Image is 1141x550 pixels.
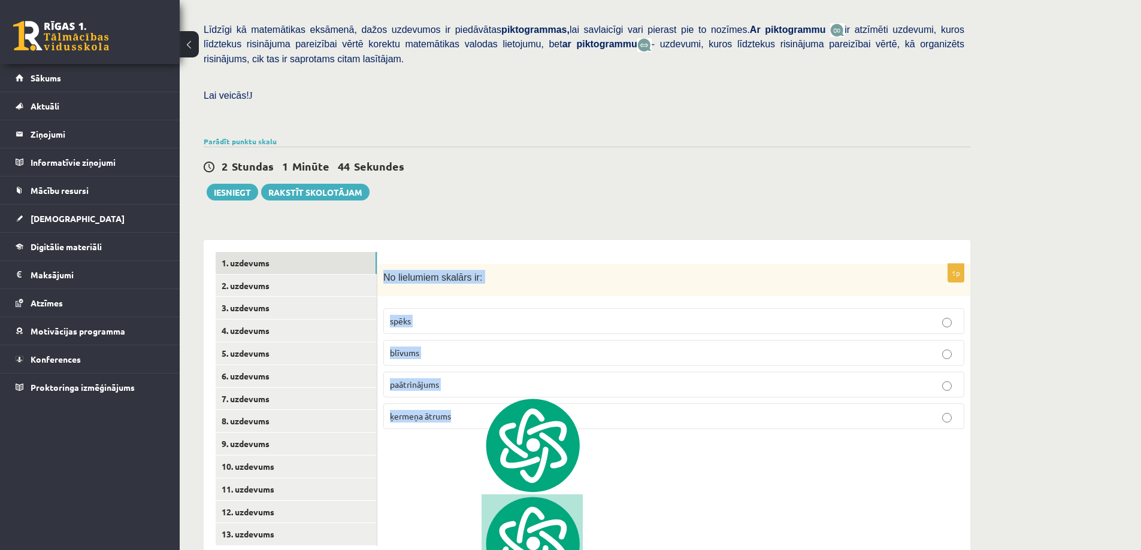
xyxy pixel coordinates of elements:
[942,318,952,327] input: spēks
[232,159,274,173] span: Stundas
[216,275,377,297] a: 2. uzdevums
[31,241,102,252] span: Digitālie materiāli
[216,320,377,342] a: 4. uzdevums
[16,64,165,92] a: Sākums
[216,297,377,319] a: 3. uzdevums
[16,373,165,401] a: Proktoringa izmēģinājums
[942,381,952,391] input: paātrinājums
[13,21,109,51] a: Rīgas 1. Tālmācības vidusskola
[249,90,253,101] span: J
[16,177,165,204] a: Mācību resursi
[830,23,845,37] img: JfuEzvunn4EvwAAAAASUVORK5CYII=
[216,501,377,523] a: 12. uzdevums
[31,297,63,308] span: Atzīmes
[31,326,125,336] span: Motivācijas programma
[31,72,61,83] span: Sākums
[16,289,165,317] a: Atzīmes
[207,184,258,200] button: Iesniegt
[31,185,89,196] span: Mācību resursi
[204,136,277,146] a: Parādīt punktu skalu
[31,354,81,364] span: Konferences
[204,39,964,63] span: - uzdevumi, kuros līdztekus risinājuma pareizībai vērtē, kā organizēts risinājums, cik tas ir sap...
[390,411,451,421] span: ķermeņa ātrums
[16,148,165,176] a: Informatīvie ziņojumi
[216,365,377,387] a: 6. uzdevums
[204,90,249,101] span: Lai veicās!
[383,272,482,282] span: No lielumiem skalārs ir:
[354,159,404,173] span: Sekundes
[216,433,377,455] a: 9. uzdevums
[216,478,377,500] a: 11. uzdevums
[216,388,377,410] a: 7. uzdevums
[16,233,165,260] a: Digitālie materiāli
[216,455,377,478] a: 10. uzdevums
[16,205,165,232] a: [DEMOGRAPHIC_DATA]
[31,261,165,288] legend: Maksājumi
[942,350,952,359] input: blīvums
[16,120,165,148] a: Ziņojumi
[222,159,228,173] span: 2
[216,410,377,432] a: 8. uzdevums
[204,25,830,35] span: Līdzīgi kā matemātikas eksāmenā, dažos uzdevumos ir piedāvātas lai savlaicīgi vari pierast pie to...
[750,25,826,35] b: Ar piktogrammu
[216,252,377,274] a: 1. uzdevums
[282,159,288,173] span: 1
[16,92,165,120] a: Aktuāli
[31,382,135,393] span: Proktoringa izmēģinājums
[292,159,329,173] span: Minūte
[390,347,419,358] span: blīvums
[31,148,165,176] legend: Informatīvie ziņojumi
[390,315,411,326] span: spēks
[16,345,165,373] a: Konferences
[216,342,377,364] a: 5. uzdevums
[942,413,952,423] input: ķermeņa ātrums
[338,159,350,173] span: 44
[261,184,370,200] a: Rakstīt skolotājam
[31,120,165,148] legend: Ziņojumi
[31,101,59,111] span: Aktuāli
[390,379,439,390] span: paātrinājums
[31,213,125,224] span: [DEMOGRAPHIC_DATA]
[501,25,570,35] b: piktogrammas,
[16,261,165,288] a: Maksājumi
[637,38,652,52] img: wKvN42sLe3LLwAAAABJRU5ErkJggg==
[216,523,377,545] a: 13. uzdevums
[948,263,964,282] p: 1p
[562,39,637,49] b: ar piktogrammu
[482,396,583,494] img: logo.svg
[16,317,165,345] a: Motivācijas programma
